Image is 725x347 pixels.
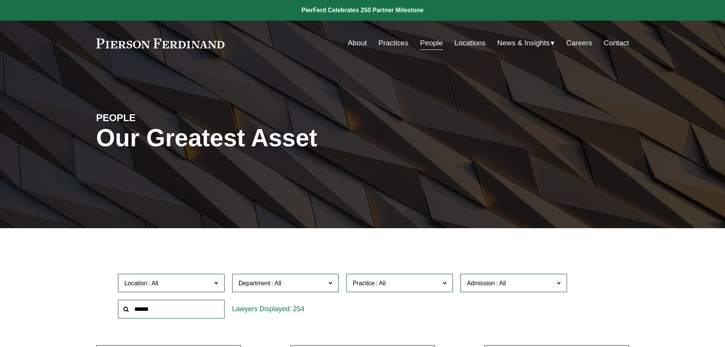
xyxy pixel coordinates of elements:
[497,36,555,50] a: folder dropdown
[420,36,443,50] a: People
[604,36,629,50] a: Contact
[497,37,550,50] span: News & Insights
[566,36,592,50] a: Careers
[293,305,304,313] span: 254
[96,124,451,152] h1: Our Greatest Asset
[467,280,495,286] span: Admission
[348,36,367,50] a: About
[124,280,148,286] span: Location
[378,36,408,50] a: Practices
[454,36,486,50] a: Locations
[353,280,375,286] span: Practice
[96,112,229,124] h4: PEOPLE
[239,280,271,286] span: Department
